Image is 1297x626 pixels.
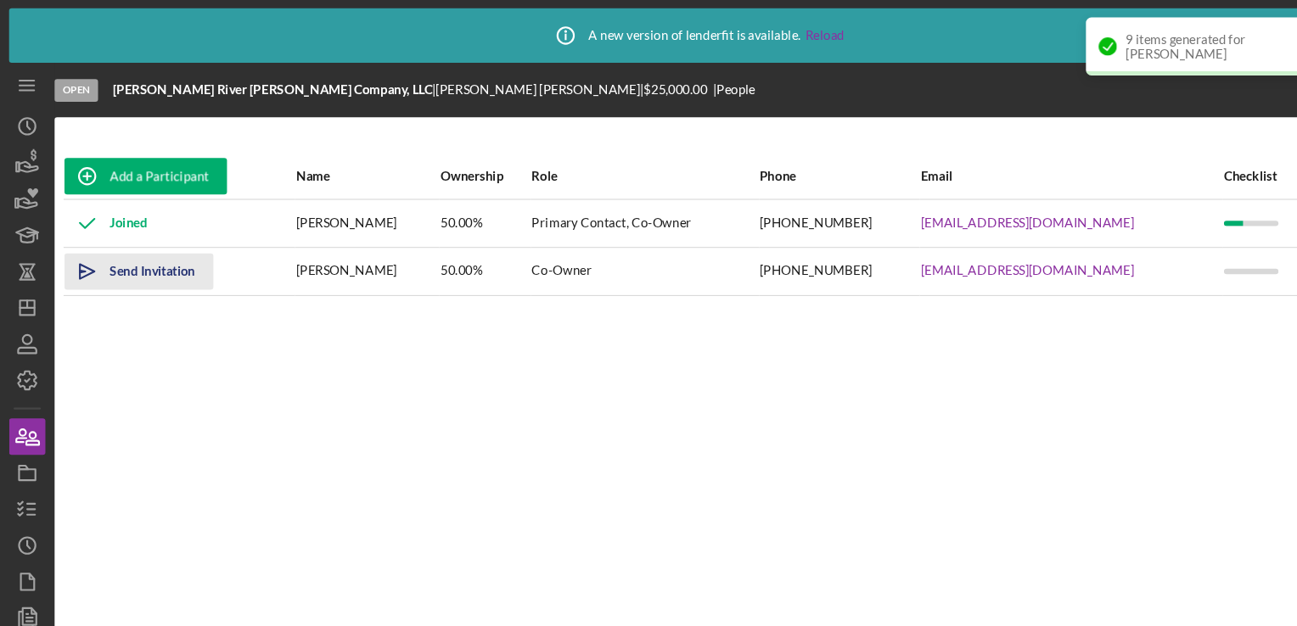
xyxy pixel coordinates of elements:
[103,238,182,271] div: Send Invitation
[60,238,199,271] button: Send Invitation
[1261,24,1273,40] button: close
[861,202,1060,215] a: [EMAIL_ADDRESS][DOMAIN_NAME]
[710,233,860,276] div: [PHONE_NUMBER]
[1239,551,1280,592] div: Open Intercom Messenger
[497,188,709,231] div: Primary Contact, Co-Owner
[412,233,495,276] div: 50.00%
[105,78,407,92] div: |
[497,233,709,276] div: Co-Owner
[753,27,789,41] a: Reload
[666,78,706,92] div: | People
[60,148,212,182] button: Add a Participant
[412,159,495,172] div: Ownership
[51,75,92,96] div: Open
[710,188,860,231] div: [PHONE_NUMBER]
[1219,159,1279,172] div: Actions
[508,13,789,55] div: A new version of lenderfit is available.
[407,78,602,92] div: [PERSON_NAME] [PERSON_NAME] |
[103,148,195,182] div: Add a Participant
[277,188,410,231] div: [PERSON_NAME]
[1144,159,1216,172] div: Checklist
[277,233,410,276] div: [PERSON_NAME]
[60,188,138,231] div: Joined
[277,159,410,172] div: Name
[861,159,1143,172] div: Email
[1053,31,1256,58] div: 9 items generated for [PERSON_NAME]
[710,159,860,172] div: Phone
[497,159,709,172] div: Role
[105,77,404,92] b: [PERSON_NAME] River [PERSON_NAME] Company, LLC
[602,78,666,92] div: $25,000.00
[861,247,1060,260] a: [EMAIL_ADDRESS][DOMAIN_NAME]
[412,188,495,231] div: 50.00%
